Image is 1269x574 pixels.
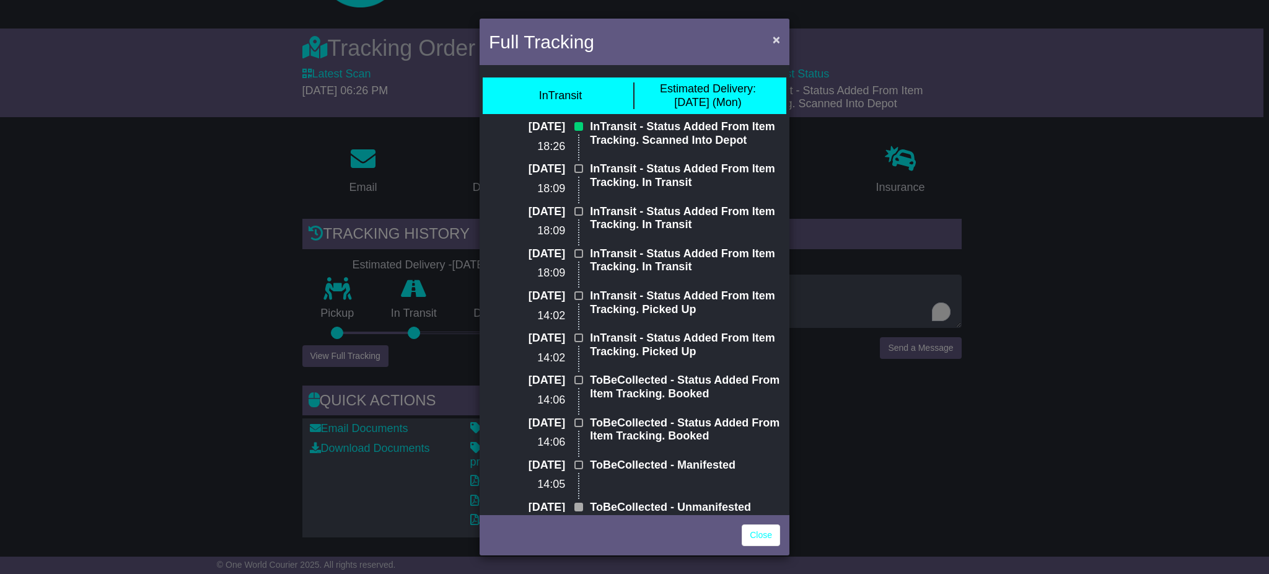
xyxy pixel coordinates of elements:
[489,224,565,238] p: 18:09
[489,205,565,219] p: [DATE]
[489,417,565,430] p: [DATE]
[590,247,780,274] p: InTransit - Status Added From Item Tracking. In Transit
[590,459,780,472] p: ToBeCollected - Manifested
[489,459,565,472] p: [DATE]
[489,140,565,154] p: 18:26
[489,28,594,56] h4: Full Tracking
[660,82,756,109] div: [DATE] (Mon)
[660,82,756,95] span: Estimated Delivery:
[539,89,582,103] div: InTransit
[590,374,780,400] p: ToBeCollected - Status Added From Item Tracking. Booked
[489,332,565,345] p: [DATE]
[489,478,565,492] p: 14:05
[489,309,565,323] p: 14:02
[489,267,565,280] p: 18:09
[489,436,565,449] p: 14:06
[489,120,565,134] p: [DATE]
[590,162,780,189] p: InTransit - Status Added From Item Tracking. In Transit
[590,120,780,147] p: InTransit - Status Added From Item Tracking. Scanned Into Depot
[489,289,565,303] p: [DATE]
[742,524,780,546] a: Close
[590,332,780,358] p: InTransit - Status Added From Item Tracking. Picked Up
[489,247,565,261] p: [DATE]
[590,417,780,443] p: ToBeCollected - Status Added From Item Tracking. Booked
[773,32,780,46] span: ×
[590,289,780,316] p: InTransit - Status Added From Item Tracking. Picked Up
[489,394,565,407] p: 14:06
[489,182,565,196] p: 18:09
[489,374,565,387] p: [DATE]
[590,501,780,514] p: ToBeCollected - Unmanifested
[489,351,565,365] p: 14:02
[590,205,780,232] p: InTransit - Status Added From Item Tracking. In Transit
[766,27,786,52] button: Close
[489,162,565,176] p: [DATE]
[489,501,565,514] p: [DATE]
